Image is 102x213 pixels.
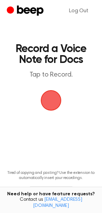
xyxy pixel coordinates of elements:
h1: Record a Voice Note for Docs [12,44,90,65]
span: Contact us [4,197,98,209]
p: Tired of copying and pasting? Use the extension to automatically insert your recordings. [5,170,97,181]
p: Tap to Record. [12,71,90,79]
a: [EMAIL_ADDRESS][DOMAIN_NAME] [33,197,82,208]
img: Beep Logo [41,90,61,111]
a: Log Out [62,3,95,19]
a: Beep [7,4,45,18]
